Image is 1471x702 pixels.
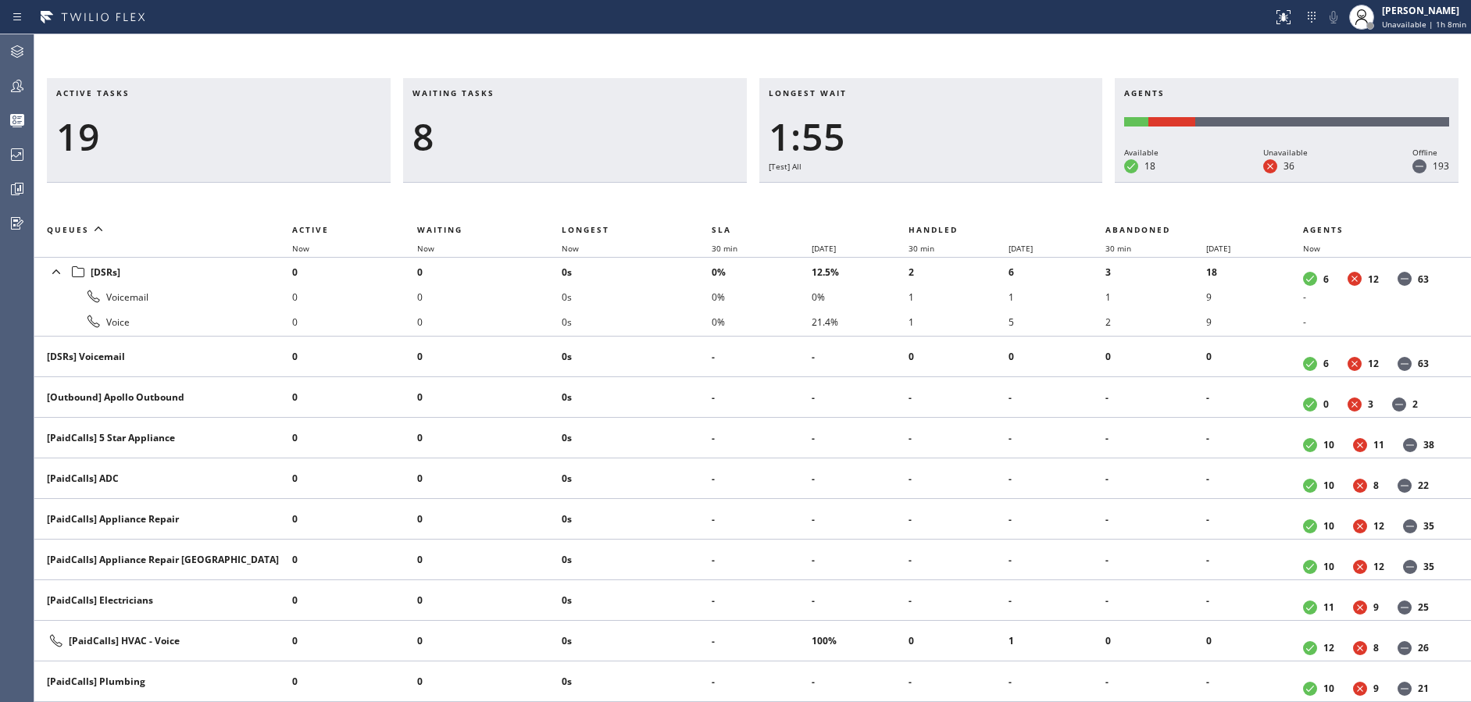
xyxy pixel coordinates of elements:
li: 0 [417,385,562,410]
span: SLA [712,224,731,235]
li: - [712,426,812,451]
dt: Offline [1392,397,1406,412]
dd: 12 [1368,273,1379,286]
li: - [909,547,1009,572]
li: - [1105,507,1205,532]
span: Queues [47,224,89,235]
li: 18 [1206,259,1303,284]
li: 0s [562,507,712,532]
span: [DATE] [1009,243,1033,254]
li: 0 [292,309,417,334]
li: - [812,669,909,694]
li: 0 [292,669,417,694]
li: 0 [417,507,562,532]
li: - [909,507,1009,532]
li: - [1206,507,1303,532]
div: Voicemail [47,287,280,306]
li: - [712,629,812,654]
dd: 10 [1323,560,1334,573]
span: Unavailable | 1h 8min [1382,19,1466,30]
div: Offline: 193 [1195,117,1449,127]
li: - [712,588,812,613]
div: [PaidCalls] ADC [47,472,280,485]
dd: 11 [1373,438,1384,451]
span: Active [292,224,329,235]
li: 0 [417,426,562,451]
li: 0 [292,385,417,410]
li: - [1206,547,1303,572]
span: Now [292,243,309,254]
li: 0 [417,588,562,613]
li: - [712,466,812,491]
div: [PaidCalls] Appliance Repair [GEOGRAPHIC_DATA] [47,553,280,566]
div: [PaidCalls] HVAC - Voice [47,632,280,650]
li: - [1009,466,1105,491]
div: [PaidCalls] 5 Star Appliance [47,431,280,444]
li: - [712,507,812,532]
dd: 2 [1412,397,1418,411]
div: 19 [56,114,381,159]
span: Agents [1303,224,1344,235]
div: Offline [1412,145,1449,159]
dd: 12 [1373,560,1384,573]
dt: Unavailable [1353,479,1367,493]
li: 1 [1009,284,1105,309]
li: 5 [1009,309,1105,334]
div: [PaidCalls] Appliance Repair [47,512,280,526]
dt: Unavailable [1353,600,1367,615]
li: - [712,669,812,694]
dt: Offline [1398,272,1412,286]
li: 0s [562,629,712,654]
li: 1 [909,284,1009,309]
li: 0 [417,629,562,654]
dt: Unavailable [1353,641,1367,655]
li: 3 [1105,259,1205,284]
div: [Test] All [769,159,1094,173]
dt: Available [1303,479,1317,493]
li: - [812,547,909,572]
dd: 3 [1368,397,1373,411]
li: - [812,344,909,369]
li: - [909,588,1009,613]
li: 0s [562,385,712,410]
span: [DATE] [1206,243,1230,254]
li: 2 [909,259,1009,284]
dd: 193 [1433,159,1449,173]
li: 1 [1105,284,1205,309]
li: 0 [292,507,417,532]
span: 30 min [909,243,934,254]
dt: Available [1124,159,1138,173]
li: 0 [417,466,562,491]
dd: 10 [1323,438,1334,451]
div: 8 [412,114,737,159]
span: Handled [909,224,958,235]
li: 9 [1206,309,1303,334]
li: - [1206,588,1303,613]
li: 12.5% [812,259,909,284]
dd: 38 [1423,438,1434,451]
li: - [1009,385,1105,410]
li: 0 [1105,629,1205,654]
dd: 26 [1418,641,1429,654]
div: Unavailable: 36 [1148,117,1196,127]
dt: Offline [1398,641,1412,655]
dt: Unavailable [1353,438,1367,452]
button: Mute [1323,6,1344,28]
dt: Available [1303,560,1317,574]
dd: 9 [1373,600,1379,614]
li: - [1206,669,1303,694]
li: 0 [417,547,562,572]
li: - [812,507,909,532]
span: Active tasks [56,87,130,98]
dd: 6 [1323,357,1329,370]
li: 0 [292,547,417,572]
div: [PaidCalls] Electricians [47,593,280,607]
dt: Available [1303,600,1317,615]
li: 0 [417,284,562,309]
li: 0 [1206,629,1303,654]
li: 1 [909,309,1009,334]
dd: 21 [1418,682,1429,695]
dt: Available [1303,519,1317,533]
dt: Offline [1398,357,1412,371]
div: Available: 18 [1124,117,1148,127]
